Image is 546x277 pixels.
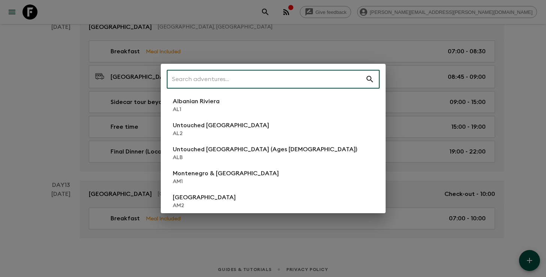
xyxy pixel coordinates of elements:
[173,145,357,154] p: Untouched [GEOGRAPHIC_DATA] (Ages [DEMOGRAPHIC_DATA])
[173,178,279,185] p: AM1
[173,97,220,106] p: Albanian Riviera
[173,106,220,113] p: AL1
[173,154,357,161] p: ALB
[173,202,236,209] p: AM2
[173,169,279,178] p: Montenegro & [GEOGRAPHIC_DATA]
[167,69,365,90] input: Search adventures...
[173,121,269,130] p: Untouched [GEOGRAPHIC_DATA]
[173,193,236,202] p: [GEOGRAPHIC_DATA]
[173,130,269,137] p: AL2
